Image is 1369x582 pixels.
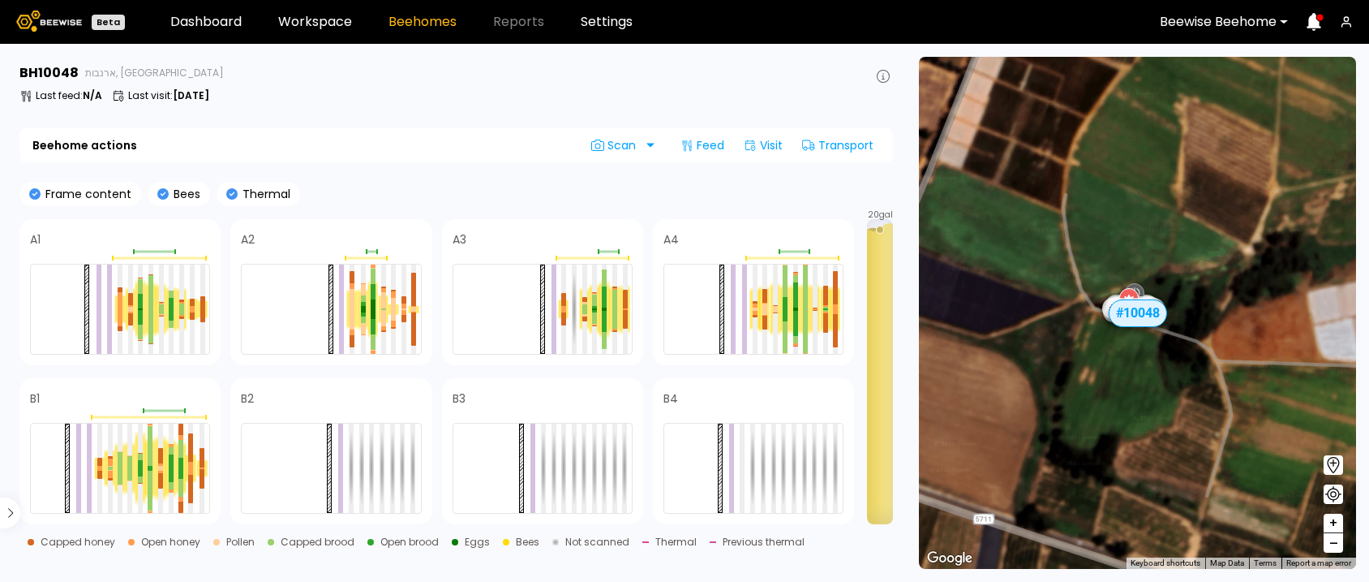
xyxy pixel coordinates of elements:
[85,68,224,78] span: ארנבות, [GEOGRAPHIC_DATA]
[1108,300,1166,327] div: # 10048
[30,234,41,245] h4: A1
[238,188,290,200] p: Thermal
[19,67,79,80] h3: BH 10048
[796,132,880,158] div: Transport
[241,393,254,404] h4: B2
[226,537,255,547] div: Pollen
[453,234,466,245] h4: A3
[1102,298,1154,319] div: # 10044
[41,188,131,200] p: Frame content
[465,537,490,547] div: Eggs
[1210,558,1244,569] button: Map Data
[663,234,679,245] h4: A4
[141,537,200,547] div: Open honey
[737,132,789,158] div: Visit
[1111,284,1157,318] div: ארנבות
[655,537,697,547] div: Thermal
[281,537,354,547] div: Capped brood
[170,15,242,28] a: Dashboard
[92,15,125,30] div: Beta
[923,548,976,569] img: Google
[128,91,209,101] p: Last visit :
[169,188,200,200] p: Bees
[380,537,439,547] div: Open brood
[1131,558,1200,569] button: Keyboard shortcuts
[241,234,255,245] h4: A2
[591,139,642,152] span: Scan
[581,15,633,28] a: Settings
[388,15,457,28] a: Beehomes
[565,537,629,547] div: Not scanned
[674,132,731,158] div: Feed
[278,15,352,28] a: Workspace
[723,537,805,547] div: Previous thermal
[493,15,544,28] span: Reports
[32,140,137,151] b: Beehome actions
[41,537,115,547] div: Capped honey
[923,548,976,569] a: Open this area in Google Maps (opens a new window)
[83,88,102,102] b: N/A
[453,393,466,404] h4: B3
[516,537,539,547] div: Bees
[1329,533,1338,554] span: –
[173,88,209,102] b: [DATE]
[868,211,893,219] span: 20 gal
[30,393,40,404] h4: B1
[1254,558,1277,567] a: Terms (opens in new tab)
[1328,513,1338,533] span: +
[1324,533,1343,553] button: –
[16,11,82,32] img: Beewise logo
[36,91,102,101] p: Last feed :
[1286,558,1351,567] a: Report a map error
[1324,514,1343,533] button: +
[663,393,678,404] h4: B4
